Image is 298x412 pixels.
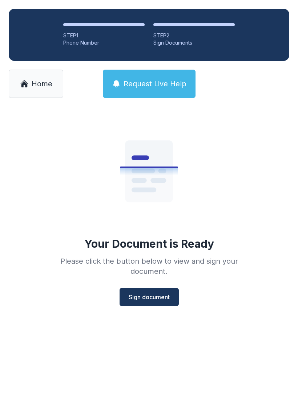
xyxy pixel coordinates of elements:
span: Sign document [129,293,170,301]
div: STEP 2 [153,32,235,39]
div: Phone Number [63,39,145,46]
div: Your Document is Ready [84,237,214,250]
span: Request Live Help [124,79,186,89]
div: Please click the button below to view and sign your document. [44,256,254,276]
div: Sign Documents [153,39,235,46]
span: Home [32,79,52,89]
div: STEP 1 [63,32,145,39]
